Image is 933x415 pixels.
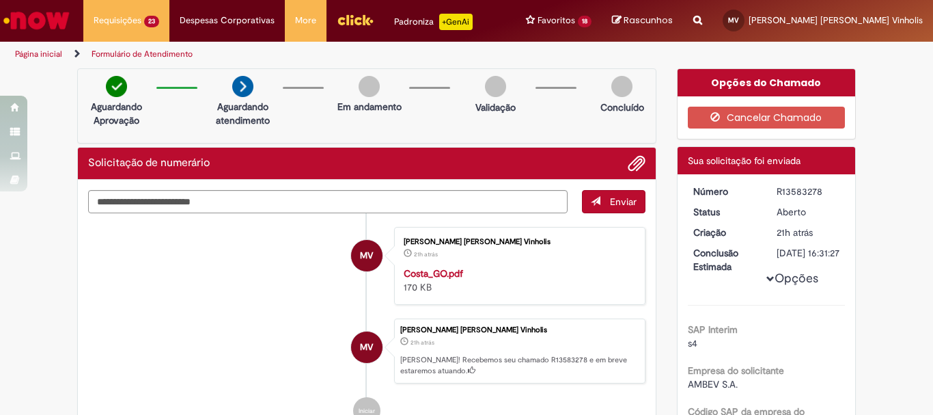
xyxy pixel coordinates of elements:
[88,319,645,384] li: Maria Fernanda Brandao Vinholis
[360,239,373,272] span: MV
[688,378,738,390] span: AMBEV S.A.
[400,326,638,334] div: [PERSON_NAME] [PERSON_NAME] Vinholis
[404,267,631,294] div: 170 KB
[683,246,767,273] dt: Conclusão Estimada
[624,14,673,27] span: Rascunhos
[404,267,463,280] a: Costa_GO.pdf
[88,157,210,170] h2: Solicitação de numerário Histórico de tíquete
[485,76,506,97] img: img-circle-grey.png
[92,49,193,59] a: Formulário de Atendimento
[15,49,62,59] a: Página inicial
[777,205,840,219] div: Aberto
[777,226,813,239] time: 30/09/2025 17:31:24
[777,226,813,239] span: 21h atrás
[683,226,767,239] dt: Criação
[578,16,591,27] span: 18
[688,323,738,336] b: SAP Interim
[351,240,382,271] div: Maria Fernanda Brandao Vinholis
[410,338,434,347] span: 21h atrás
[678,69,856,96] div: Opções do Chamado
[688,364,784,377] b: Empresa do solicitante
[414,250,438,258] time: 30/09/2025 17:31:14
[337,10,374,30] img: click_logo_yellow_360x200.png
[688,337,697,349] span: s4
[10,42,612,67] ul: Trilhas de página
[404,238,631,246] div: [PERSON_NAME] [PERSON_NAME] Vinholis
[600,101,644,114] p: Concluído
[612,14,673,27] a: Rascunhos
[728,16,739,25] span: MV
[337,100,402,113] p: Em andamento
[538,14,575,27] span: Favoritos
[777,246,840,260] div: [DATE] 16:31:27
[582,190,645,213] button: Enviar
[611,76,632,97] img: img-circle-grey.png
[180,14,275,27] span: Despesas Corporativas
[628,155,645,172] button: Adicionar anexos
[144,16,159,27] span: 23
[351,332,382,363] div: Maria Fernanda Brandao Vinholis
[394,14,473,30] div: Padroniza
[749,14,923,26] span: [PERSON_NAME] [PERSON_NAME] Vinholis
[360,331,373,364] span: MV
[400,355,638,376] p: [PERSON_NAME]! Recebemos seu chamado R13583278 e em breve estaremos atuando.
[414,250,438,258] span: 21h atrás
[232,76,253,97] img: arrow-next.png
[683,205,767,219] dt: Status
[83,100,150,127] p: Aguardando Aprovação
[210,100,276,127] p: Aguardando atendimento
[410,338,434,347] time: 30/09/2025 17:31:24
[475,101,516,114] p: Validação
[683,185,767,198] dt: Número
[88,190,568,213] textarea: Digite sua mensagem aqui...
[295,14,316,27] span: More
[359,76,380,97] img: img-circle-grey.png
[610,196,637,208] span: Enviar
[777,185,840,198] div: R13583278
[1,7,72,34] img: ServiceNow
[688,107,846,129] button: Cancelar Chamado
[94,14,141,27] span: Requisições
[106,76,127,97] img: check-circle-green.png
[688,155,800,167] span: Sua solicitação foi enviada
[777,226,840,239] div: 30/09/2025 17:31:24
[439,14,473,30] p: +GenAi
